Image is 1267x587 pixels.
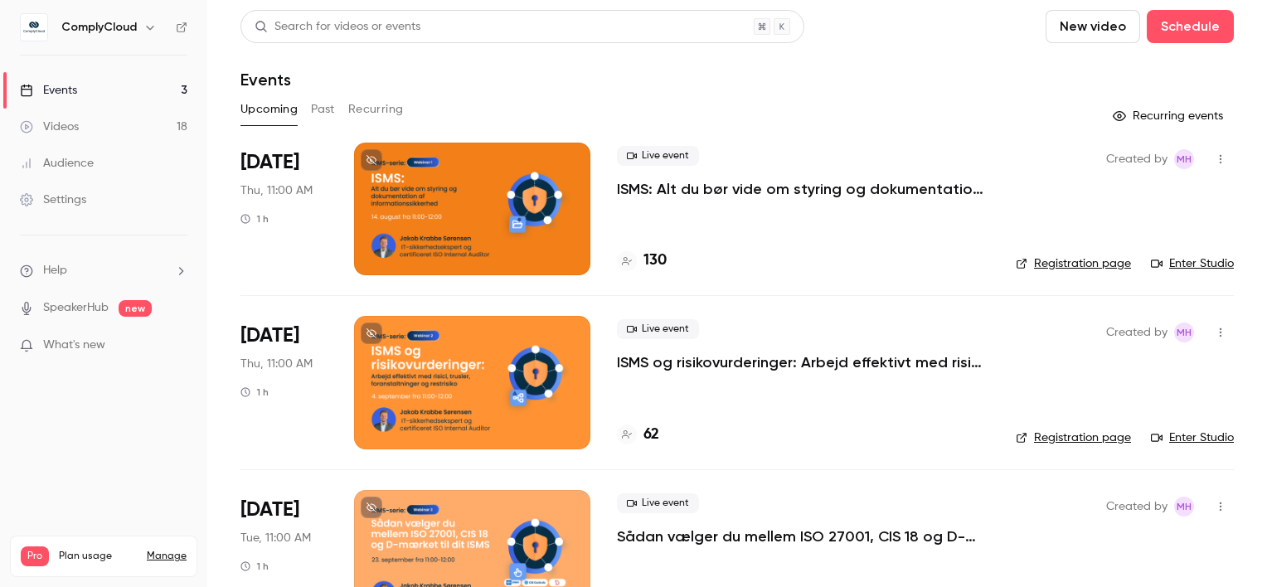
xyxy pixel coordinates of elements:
h4: 62 [643,424,659,446]
a: SpeakerHub [43,299,109,317]
div: Settings [20,192,86,208]
span: Maibrit Hovedskou [1174,149,1194,169]
span: MH [1177,149,1192,169]
span: Thu, 11:00 AM [240,356,313,372]
button: Upcoming [240,96,298,123]
li: help-dropdown-opener [20,262,187,279]
span: Created by [1106,323,1167,342]
span: Live event [617,319,699,339]
div: Sep 4 Thu, 11:00 AM (Europe/Copenhagen) [240,316,328,449]
span: [DATE] [240,497,299,523]
div: Videos [20,119,79,135]
span: Created by [1106,149,1167,169]
span: What's new [43,337,105,354]
span: Thu, 11:00 AM [240,182,313,199]
span: Pro [21,546,49,566]
span: new [119,300,152,317]
button: Recurring events [1105,103,1234,129]
a: Enter Studio [1151,429,1234,446]
span: Maibrit Hovedskou [1174,497,1194,517]
div: 1 h [240,386,269,399]
div: Aug 14 Thu, 11:00 AM (Europe/Copenhagen) [240,143,328,275]
button: New video [1046,10,1140,43]
span: Created by [1106,497,1167,517]
span: Live event [617,493,699,513]
button: Past [311,96,335,123]
button: Schedule [1147,10,1234,43]
span: MH [1177,323,1192,342]
a: Registration page [1016,255,1131,272]
a: 130 [617,250,667,272]
span: Maibrit Hovedskou [1174,323,1194,342]
span: [DATE] [240,149,299,176]
div: Events [20,82,77,99]
div: Audience [20,155,94,172]
a: 62 [617,424,659,446]
span: Plan usage [59,550,137,563]
a: Registration page [1016,429,1131,446]
h6: ComplyCloud [61,19,137,36]
span: MH [1177,497,1192,517]
h4: 130 [643,250,667,272]
span: [DATE] [240,323,299,349]
img: ComplyCloud [21,14,47,41]
div: Search for videos or events [255,18,420,36]
div: 1 h [240,212,269,226]
button: Recurring [348,96,404,123]
span: Live event [617,146,699,166]
a: ISMS og risikovurderinger: Arbejd effektivt med risici, trusler, foranstaltninger og restrisiko [617,352,989,372]
iframe: Noticeable Trigger [167,338,187,353]
h1: Events [240,70,291,90]
a: Manage [147,550,187,563]
a: Enter Studio [1151,255,1234,272]
span: Tue, 11:00 AM [240,530,311,546]
div: 1 h [240,560,269,573]
span: Help [43,262,67,279]
a: Sådan vælger du mellem ISO 27001, CIS 18 og D-mærket til dit ISMS [617,526,989,546]
a: ISMS: Alt du bør vide om styring og dokumentation af informationssikkerhed [617,179,989,199]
